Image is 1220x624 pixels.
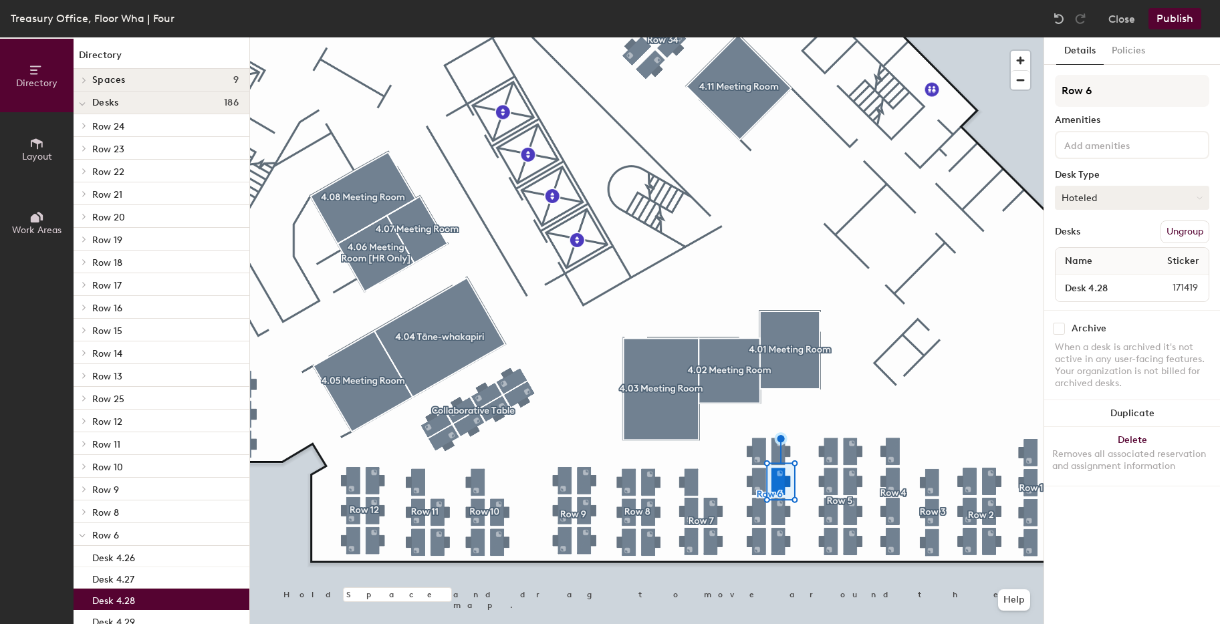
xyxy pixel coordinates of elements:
[92,325,122,337] span: Row 15
[92,371,122,382] span: Row 13
[92,144,124,155] span: Row 23
[92,591,135,607] p: Desk 4.28
[1055,115,1209,126] div: Amenities
[1104,37,1153,65] button: Policies
[1055,226,1080,237] div: Desks
[1052,448,1212,472] div: Removes all associated reservation and assignment information
[1062,136,1182,152] input: Add amenities
[224,98,239,108] span: 186
[92,416,122,428] span: Row 12
[1056,37,1104,65] button: Details
[1044,427,1220,486] button: DeleteRemoves all associated reservation and assignment information
[1161,220,1209,243] button: Ungroup
[92,549,135,564] p: Desk 4.26
[1058,249,1099,273] span: Name
[92,280,122,291] span: Row 17
[92,121,124,132] span: Row 24
[16,77,57,89] span: Directory
[1072,323,1106,334] div: Archive
[92,348,122,359] span: Row 14
[92,530,119,541] span: Row 6
[92,507,119,518] span: Row 8
[92,439,120,450] span: Row 11
[1058,279,1140,297] input: Unnamed desk
[92,212,125,223] span: Row 20
[92,570,134,585] p: Desk 4.27
[92,166,124,178] span: Row 22
[1148,8,1201,29] button: Publish
[12,224,62,236] span: Work Areas
[22,151,52,162] span: Layout
[74,48,249,69] h1: Directory
[92,484,119,496] span: Row 9
[1055,341,1209,389] div: When a desk is archived it's not active in any user-facing features. Your organization is not bil...
[1052,12,1066,25] img: Undo
[92,462,123,473] span: Row 10
[1055,186,1209,210] button: Hoteled
[1044,400,1220,427] button: Duplicate
[92,394,124,405] span: Row 25
[1140,281,1206,295] span: 171419
[92,189,122,200] span: Row 21
[1074,12,1087,25] img: Redo
[1055,170,1209,180] div: Desk Type
[92,98,118,108] span: Desks
[11,10,174,27] div: Treasury Office, Floor Wha | Four
[1161,249,1206,273] span: Sticker
[233,75,239,86] span: 9
[998,589,1030,611] button: Help
[1108,8,1135,29] button: Close
[92,235,122,246] span: Row 19
[92,257,122,269] span: Row 18
[92,303,122,314] span: Row 16
[92,75,126,86] span: Spaces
